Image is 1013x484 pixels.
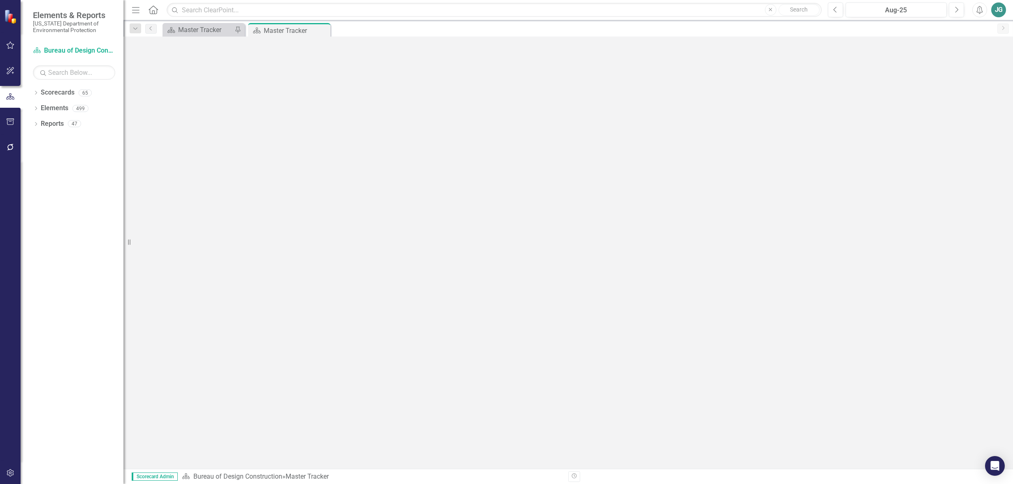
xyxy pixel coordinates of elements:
[193,472,282,480] a: Bureau of Design Construction
[991,2,1006,17] button: JG
[68,120,81,127] div: 47
[178,25,232,35] div: Master Tracker
[985,456,1005,476] div: Open Intercom Messenger
[33,46,115,56] a: Bureau of Design Construction
[132,472,178,481] span: Scorecard Admin
[72,105,88,112] div: 499
[848,5,944,15] div: Aug-25
[41,88,74,97] a: Scorecards
[790,6,808,13] span: Search
[167,3,822,17] input: Search ClearPoint...
[33,65,115,80] input: Search Below...
[41,104,68,113] a: Elements
[286,472,329,480] div: Master Tracker
[33,10,115,20] span: Elements & Reports
[33,20,115,34] small: [US_STATE] Department of Environmental Protection
[41,119,64,129] a: Reports
[846,2,947,17] button: Aug-25
[79,89,92,96] div: 65
[4,9,19,24] img: ClearPoint Strategy
[264,25,328,36] div: Master Tracker
[778,4,820,16] button: Search
[182,472,562,482] div: »
[165,25,232,35] a: Master Tracker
